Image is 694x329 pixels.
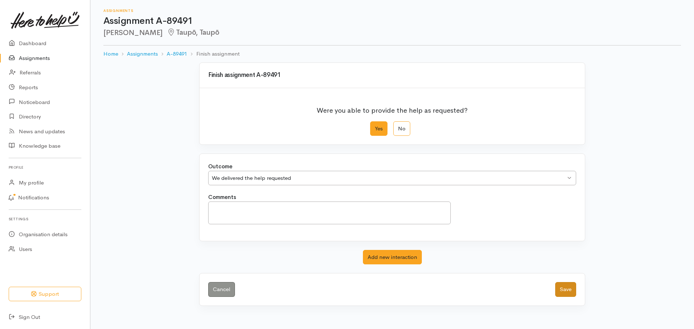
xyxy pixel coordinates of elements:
[9,214,81,224] h6: Settings
[127,50,158,58] a: Assignments
[103,16,681,26] h1: Assignment A-89491
[103,9,681,13] h6: Assignments
[167,28,219,37] span: Taupō, Taupō
[208,282,235,297] a: Cancel
[103,46,681,62] nav: breadcrumb
[208,193,236,202] label: Comments
[167,50,187,58] a: A-89491
[370,121,387,136] label: Yes
[393,121,410,136] label: No
[555,282,576,297] button: Save
[208,163,232,171] label: Outcome
[317,101,468,116] p: Were you able to provide the help as requested?
[187,50,239,58] li: Finish assignment
[103,29,681,37] h2: [PERSON_NAME]
[9,163,81,172] h6: Profile
[103,50,118,58] a: Home
[363,250,422,265] button: Add new interaction
[208,72,576,79] h3: Finish assignment A-89491
[212,174,566,182] div: We delivered the help requested
[9,287,81,302] button: Support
